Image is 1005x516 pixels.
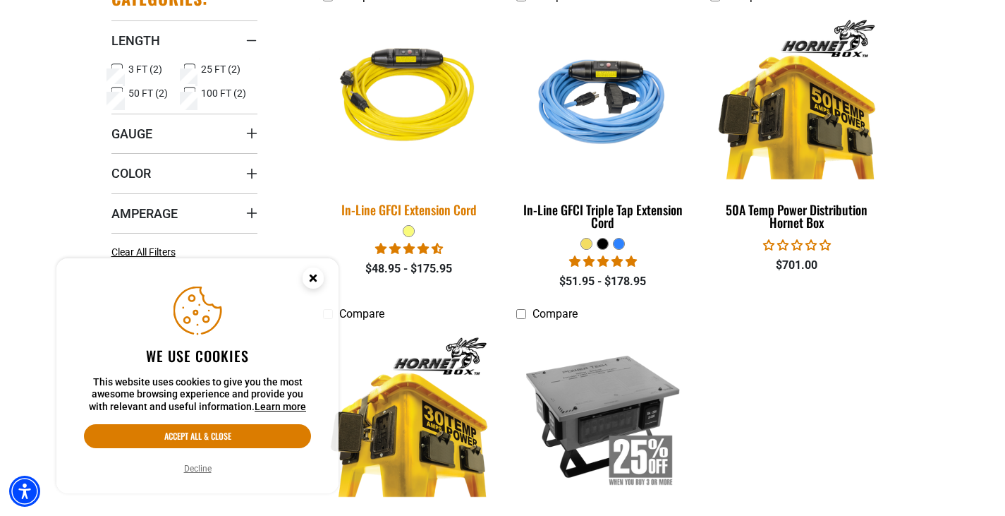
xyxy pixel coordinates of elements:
summary: Color [111,153,257,193]
span: 3 FT (2) [128,64,162,74]
span: Compare [532,307,578,320]
div: Accessibility Menu [9,476,40,507]
img: Yellow [310,8,508,188]
span: 5.00 stars [569,255,637,268]
img: 50A Temp Power Distribution Hornet Box [708,17,886,179]
h2: We use cookies [84,347,311,365]
span: 25 FT (2) [201,64,240,74]
span: 4.62 stars [375,242,443,256]
a: 50A Temp Power Distribution Hornet Box 50A Temp Power Distribution Hornet Box [710,10,883,237]
span: 50 FT (2) [128,88,168,98]
a: Light Blue In-Line GFCI Triple Tap Extension Cord [516,10,689,237]
a: Clear All Filters [111,245,181,260]
button: Accept all & close [84,424,311,448]
span: 100 FT (2) [201,88,246,98]
img: Light Blue [514,17,692,179]
div: $701.00 [710,257,883,274]
div: 50A Temp Power Distribution Hornet Box [710,203,883,229]
summary: Length [111,20,257,60]
aside: Cookie Consent [56,258,339,494]
span: Gauge [111,126,152,142]
img: 50A Temporary Power Distribution Spider Box [514,335,692,497]
a: This website uses cookies to give you the most awesome browsing experience and provide you with r... [255,401,306,412]
span: 0.00 stars [763,239,831,252]
span: Clear All Filters [111,246,176,258]
button: Close this option [288,258,339,302]
div: $51.95 - $178.95 [516,273,689,290]
span: Color [111,165,151,181]
div: In-Line GFCI Extension Cord [323,203,496,216]
button: Decline [180,462,216,476]
img: 30A Temp Power Distribution Hornet Box [320,335,498,497]
div: $48.95 - $175.95 [323,260,496,277]
p: This website uses cookies to give you the most awesome browsing experience and provide you with r... [84,376,311,414]
span: Amperage [111,205,178,222]
summary: Gauge [111,114,257,153]
summary: Amperage [111,193,257,233]
span: Compare [339,307,384,320]
span: Length [111,32,160,49]
div: In-Line GFCI Triple Tap Extension Cord [516,203,689,229]
a: Yellow In-Line GFCI Extension Cord [323,10,496,224]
